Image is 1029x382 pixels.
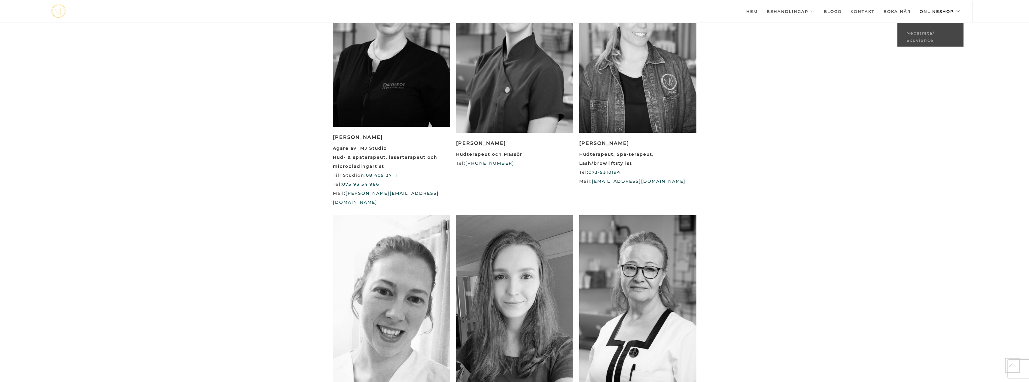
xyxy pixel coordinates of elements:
[333,145,437,169] strong: Ägare av MJ Studio Hud- & spaterapeut, laserterapeut och microbladingartist
[592,179,686,184] a: [EMAIL_ADDRESS][DOMAIN_NAME]
[366,173,400,178] a: 08 409 371 11
[456,140,573,146] h3: [PERSON_NAME]
[333,191,439,205] a: [PERSON_NAME][EMAIL_ADDRESS][DOMAIN_NAME]
[456,151,522,157] strong: Hudterapeut och Massör
[851,1,875,22] a: Kontakt
[579,151,654,166] strong: Hudterapeut, Spa-terapeut, Lash/browliftstylist
[920,1,960,22] a: Onlineshop
[589,170,620,175] a: 073-9310194
[342,182,379,187] a: 073 93 54 986
[579,140,696,146] h3: [PERSON_NAME]
[884,1,911,22] a: Boka här
[333,144,450,207] p: Till Studion: Tel: Mail:
[333,134,450,140] h3: [PERSON_NAME]
[767,1,815,22] a: Behandlingar
[746,1,758,22] a: Hem
[51,5,65,18] img: mjstudio
[824,1,842,22] a: Blogg
[51,5,65,18] a: mjstudio mjstudio mjstudio
[456,150,573,168] p: Tel:
[579,150,696,186] p: Tel: Mail:
[465,160,514,166] a: [PHONE_NUMBER]
[897,28,964,46] a: Neostrata/ Exuviance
